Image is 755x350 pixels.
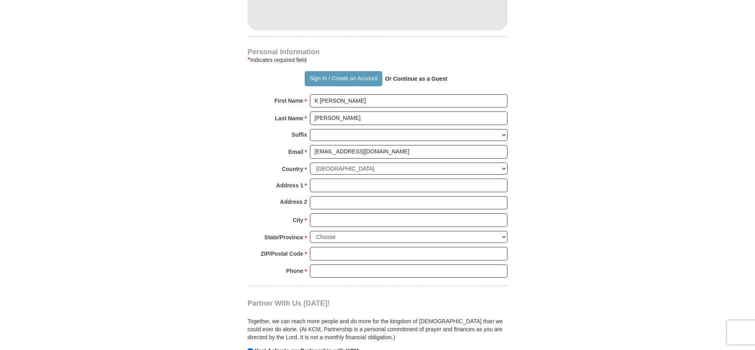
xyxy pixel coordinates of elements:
strong: Country [282,163,304,175]
strong: Email [288,146,303,157]
strong: Phone [286,265,304,276]
strong: Last Name [275,113,304,124]
div: Indicates required field [248,55,507,65]
p: Together, we can reach more people and do more for the kingdom of [DEMOGRAPHIC_DATA] than we coul... [248,317,507,341]
button: Sign In / Create an Account [305,71,382,86]
strong: First Name [274,95,303,106]
strong: City [293,215,303,226]
span: Partner With Us [DATE]! [248,299,330,307]
strong: Or Continue as a Guest [385,76,447,82]
strong: Address 1 [276,180,304,191]
strong: Suffix [292,129,307,140]
strong: State/Province [264,232,303,243]
strong: ZIP/Postal Code [261,248,304,259]
h4: Personal Information [248,49,507,55]
strong: Address 2 [280,196,307,207]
